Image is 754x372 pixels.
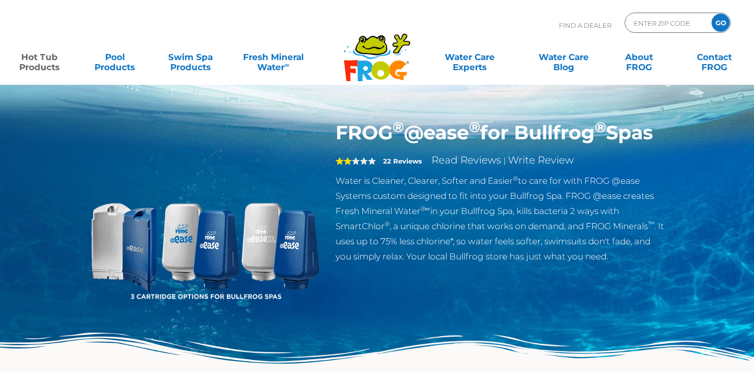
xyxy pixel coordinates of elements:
[432,154,501,166] a: Read Reviews
[10,47,69,67] a: Hot TubProducts
[338,20,416,82] img: Frog Products Logo
[336,157,352,165] span: 2
[503,156,506,166] span: |
[85,47,144,67] a: PoolProducts
[285,61,289,69] sup: ∞
[383,157,422,165] strong: 22 Reviews
[422,47,517,67] a: Water CareExperts
[385,220,390,228] sup: ®
[89,121,320,352] img: bullfrog-product-hero.png
[685,47,744,67] a: ContactFROG
[469,118,480,136] sup: ®
[508,154,574,166] a: Write Review
[237,47,310,67] a: Fresh MineralWater∞
[393,118,404,136] sup: ®
[420,205,430,212] sup: ®∞
[336,121,666,144] h1: FROG @ease for Bullfrog Spas
[648,220,654,228] sup: ™
[712,14,730,32] input: GO
[336,173,666,264] p: Water is Cleaner, Clearer, Softer and Easier to care for with FROG @ease Systems custom designed ...
[534,47,593,67] a: Water CareBlog
[559,13,611,38] p: Find A Dealer
[513,175,518,182] sup: ®
[161,47,220,67] a: Swim SpaProducts
[595,118,606,136] sup: ®
[609,47,668,67] a: AboutFROG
